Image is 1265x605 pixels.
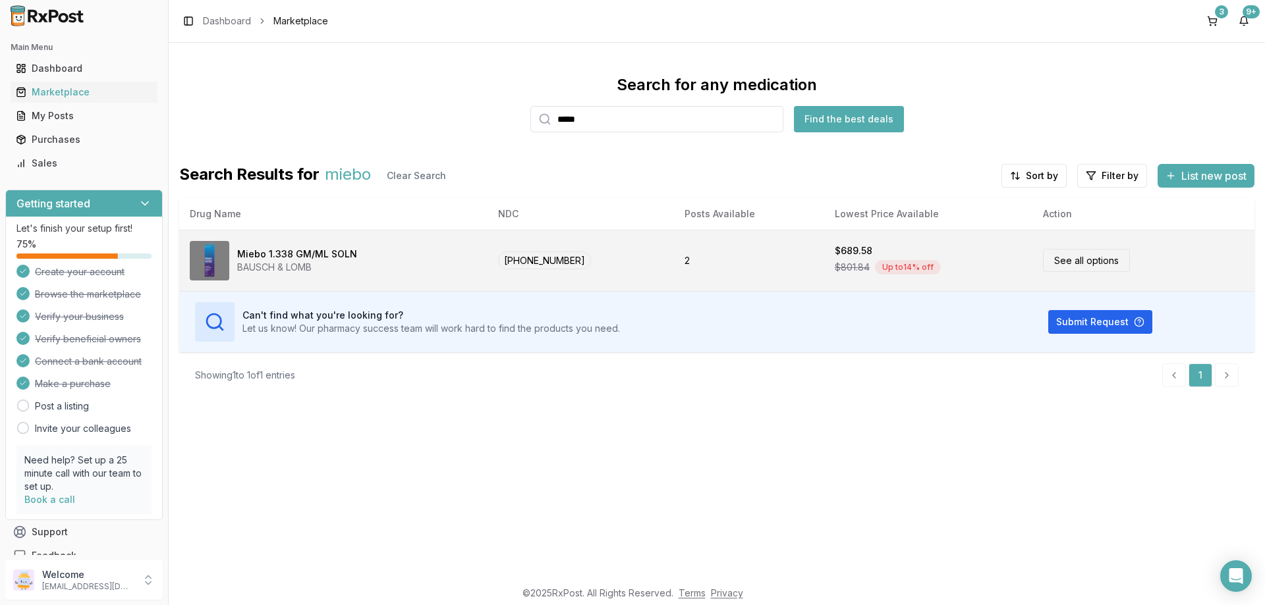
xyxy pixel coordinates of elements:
span: Connect a bank account [35,355,142,368]
button: 3 [1202,11,1223,32]
th: Action [1032,198,1254,230]
span: Feedback [32,549,76,562]
div: Up to 14 % off [875,260,941,275]
div: $689.58 [835,244,872,257]
div: Search for any medication [617,74,817,95]
td: 2 [674,230,824,291]
p: Need help? Set up a 25 minute call with our team to set up. [24,454,144,493]
a: List new post [1158,171,1254,184]
img: RxPost Logo [5,5,90,26]
div: Purchases [16,133,152,146]
div: Sales [16,157,152,170]
span: Sort by [1026,169,1058,182]
span: miebo [325,164,371,188]
span: Verify beneficial owners [35,332,141,346]
span: Create your account [35,265,125,278]
div: 3 [1215,5,1228,18]
th: Posts Available [674,198,824,230]
button: My Posts [5,105,163,126]
button: Marketplace [5,82,163,103]
a: My Posts [11,104,157,128]
span: Make a purchase [35,377,111,390]
div: My Posts [16,109,152,122]
span: Search Results for [179,164,320,188]
div: BAUSCH & LOMB [237,261,357,274]
span: $801.84 [835,261,870,274]
button: Dashboard [5,58,163,79]
div: Showing 1 to 1 of 1 entries [195,369,295,382]
button: Support [5,520,163,544]
a: Invite your colleagues [35,422,131,435]
button: Clear Search [376,164,457,188]
div: Miebo 1.338 GM/ML SOLN [237,248,357,261]
button: Purchases [5,129,163,150]
button: Feedback [5,544,163,567]
span: List new post [1181,168,1247,184]
button: List new post [1158,164,1254,188]
a: See all options [1043,249,1130,272]
th: Drug Name [179,198,488,230]
button: 9+ [1233,11,1254,32]
span: 75 % [16,238,36,251]
button: Find the best deals [794,106,904,132]
span: Verify your business [35,310,124,323]
div: 9+ [1243,5,1260,18]
span: Marketplace [273,14,328,28]
th: Lowest Price Available [824,198,1032,230]
a: Purchases [11,128,157,151]
span: Filter by [1102,169,1138,182]
p: Let's finish your setup first! [16,222,152,235]
nav: pagination [1162,363,1239,387]
h3: Can't find what you're looking for? [242,309,620,322]
div: Open Intercom Messenger [1220,560,1252,592]
button: Submit Request [1048,310,1152,334]
span: [PHONE_NUMBER] [498,251,591,269]
button: Filter by [1077,164,1147,188]
a: Privacy [711,587,743,598]
nav: breadcrumb [203,14,328,28]
span: Browse the marketplace [35,288,141,301]
img: Miebo 1.338 GM/ML SOLN [190,241,229,280]
h2: Main Menu [11,42,157,53]
th: NDC [488,198,674,230]
a: Post a listing [35,400,89,413]
a: Dashboard [11,57,157,80]
h3: Getting started [16,196,90,211]
img: User avatar [13,569,34,591]
a: Dashboard [203,14,251,28]
div: Dashboard [16,62,152,75]
p: Let us know! Our pharmacy success team will work hard to find the products you need. [242,322,620,335]
button: Sales [5,153,163,174]
a: Sales [11,151,157,175]
a: Terms [679,587,706,598]
a: Marketplace [11,80,157,104]
p: Welcome [42,568,134,581]
a: Book a call [24,494,75,505]
p: [EMAIL_ADDRESS][DOMAIN_NAME] [42,581,134,592]
button: Sort by [1001,164,1067,188]
a: 1 [1189,363,1212,387]
div: Marketplace [16,86,152,99]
